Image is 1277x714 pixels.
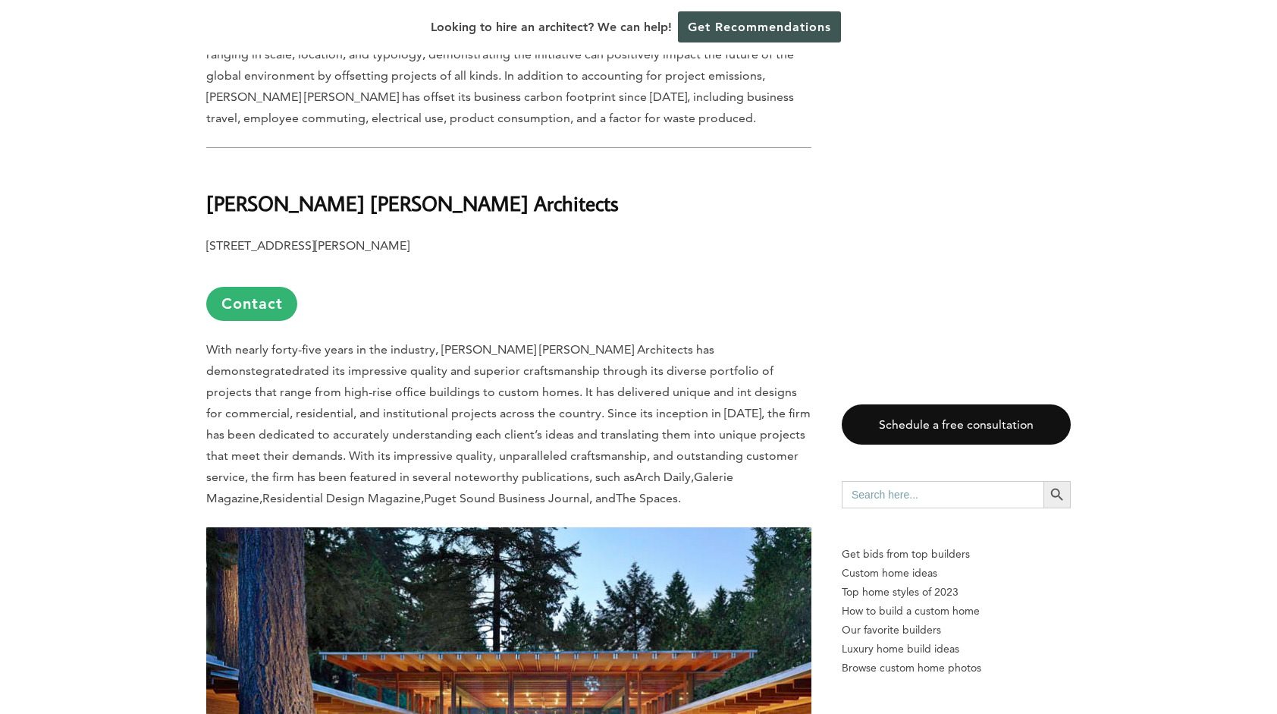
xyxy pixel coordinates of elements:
a: Custom home ideas [842,564,1071,583]
span: , [691,470,694,484]
a: Luxury home build ideas [842,640,1071,659]
a: How to build a custom home [842,602,1071,621]
span: Arch Daily [635,470,691,484]
a: Contact [206,287,297,321]
a: Our favorite builders [842,621,1071,640]
span: , [421,491,424,505]
p: In [DATE] [PERSON_NAME] [PERSON_NAME] offset 16,679 tCO2e (tons of carbon) spanning seven project... [206,23,811,129]
span: The Spaces [616,491,678,505]
a: Top home styles of 2023 [842,583,1071,602]
p: Get bids from top builders [842,545,1071,564]
span: . [678,491,681,505]
input: Search here... [842,481,1043,508]
span: , and [589,491,616,505]
svg: Search [1049,486,1065,503]
span: Residential Design Magazine [262,491,421,505]
a: Schedule a free consultation [842,404,1071,445]
span: , [259,491,262,505]
span: Puget Sound Business Journal [424,491,589,505]
b: [STREET_ADDRESS][PERSON_NAME] [206,238,409,253]
a: Get Recommendations [678,11,841,42]
b: [PERSON_NAME] [PERSON_NAME] Architects [206,190,619,216]
span: With nearly forty-five years in the industry, [PERSON_NAME] [PERSON_NAME] Architects has demonste... [206,342,811,484]
a: Browse custom home photos [842,659,1071,678]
